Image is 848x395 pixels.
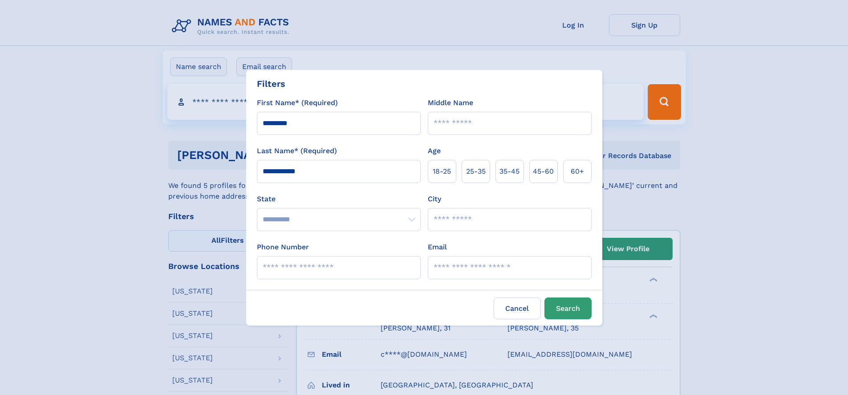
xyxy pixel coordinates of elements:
button: Search [544,297,592,319]
span: 45‑60 [533,166,554,177]
span: 25‑35 [466,166,486,177]
label: Cancel [494,297,541,319]
label: Email [428,242,447,252]
label: Age [428,146,441,156]
label: First Name* (Required) [257,98,338,108]
label: Middle Name [428,98,473,108]
span: 35‑45 [499,166,519,177]
span: 18‑25 [433,166,451,177]
span: 60+ [571,166,584,177]
div: Filters [257,77,285,90]
label: Phone Number [257,242,309,252]
label: State [257,194,421,204]
label: City [428,194,441,204]
label: Last Name* (Required) [257,146,337,156]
